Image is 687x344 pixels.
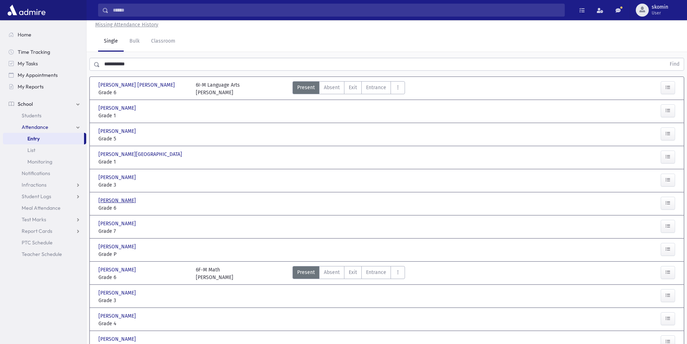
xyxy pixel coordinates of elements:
[98,251,189,258] span: Grade P
[3,248,86,260] a: Teacher Schedule
[18,49,50,55] span: Time Tracking
[95,22,158,28] u: Missing Attendance History
[297,84,315,91] span: Present
[22,112,41,119] span: Students
[98,243,137,251] span: [PERSON_NAME]
[98,127,137,135] span: [PERSON_NAME]
[98,158,189,166] span: Grade 1
[3,121,86,133] a: Attendance
[22,216,46,223] span: Test Marks
[22,228,52,234] span: Report Cards
[98,220,137,227] span: [PERSON_NAME]
[98,266,137,274] span: [PERSON_NAME]
[98,112,189,119] span: Grade 1
[22,170,50,177] span: Notifications
[3,29,86,40] a: Home
[3,214,86,225] a: Test Marks
[292,81,405,96] div: AttTypes
[196,81,240,96] div: 6I-M Language Arts [PERSON_NAME]
[3,98,86,110] a: School
[18,60,38,67] span: My Tasks
[22,124,48,130] span: Attendance
[22,205,61,211] span: Meal Attendance
[18,83,44,90] span: My Reports
[3,202,86,214] a: Meal Attendance
[98,31,124,52] a: Single
[98,89,189,96] span: Grade 6
[98,320,189,327] span: Grade 4
[196,266,233,281] div: 6F-M Math [PERSON_NAME]
[6,3,47,17] img: AdmirePro
[349,84,357,91] span: Exit
[3,110,86,121] a: Students
[324,84,340,91] span: Absent
[366,269,386,276] span: Entrance
[349,269,357,276] span: Exit
[3,58,86,69] a: My Tasks
[3,167,86,179] a: Notifications
[3,179,86,191] a: Infractions
[297,269,315,276] span: Present
[3,81,86,92] a: My Reports
[98,181,189,189] span: Grade 3
[22,193,51,200] span: Student Logs
[292,266,405,281] div: AttTypes
[98,204,189,212] span: Grade 6
[98,197,137,204] span: [PERSON_NAME]
[92,22,158,28] a: Missing Attendance History
[98,151,184,158] span: [PERSON_NAME][GEOGRAPHIC_DATA]
[22,239,53,246] span: PTC Schedule
[3,46,86,58] a: Time Tracking
[98,274,189,281] span: Grade 6
[98,81,176,89] span: [PERSON_NAME] [PERSON_NAME]
[98,289,137,297] span: [PERSON_NAME]
[3,133,84,144] a: Entry
[98,335,137,343] span: [PERSON_NAME]
[98,135,189,143] span: Grade 5
[3,191,86,202] a: Student Logs
[27,158,52,165] span: Monitoring
[18,72,58,78] span: My Appointments
[98,227,189,235] span: Grade 7
[27,147,35,153] span: List
[324,269,340,276] span: Absent
[18,101,33,107] span: School
[652,10,668,16] span: User
[652,4,668,10] span: skomin
[98,297,189,304] span: Grade 3
[3,144,86,156] a: List
[109,4,564,17] input: Search
[3,237,86,248] a: PTC Schedule
[27,135,40,142] span: Entry
[22,251,62,257] span: Teacher Schedule
[366,84,386,91] span: Entrance
[3,156,86,167] a: Monitoring
[145,31,181,52] a: Classroom
[3,69,86,81] a: My Appointments
[98,312,137,320] span: [PERSON_NAME]
[3,225,86,237] a: Report Cards
[98,104,137,112] span: [PERSON_NAME]
[18,31,31,38] span: Home
[665,58,684,70] button: Find
[98,174,137,181] span: [PERSON_NAME]
[124,31,145,52] a: Bulk
[22,182,47,188] span: Infractions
